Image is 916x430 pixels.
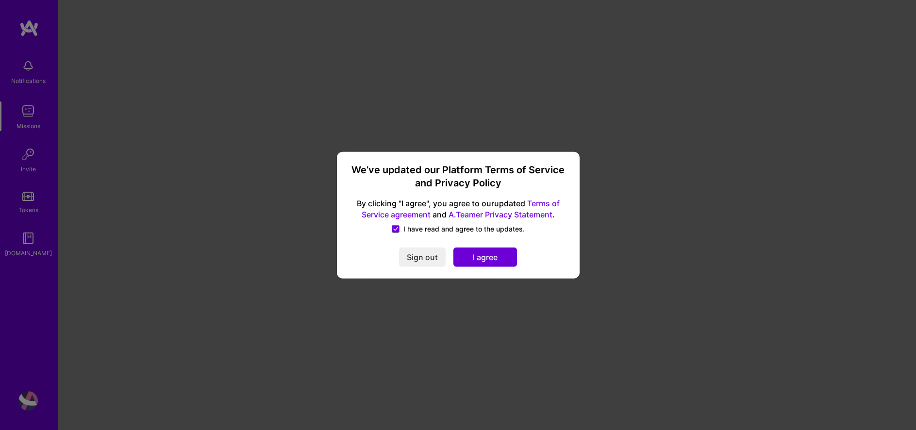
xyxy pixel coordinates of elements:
[349,164,568,190] h3: We’ve updated our Platform Terms of Service and Privacy Policy
[399,247,446,266] button: Sign out
[449,209,552,219] a: A.Teamer Privacy Statement
[403,224,525,233] span: I have read and agree to the updates.
[453,247,517,266] button: I agree
[362,198,560,219] a: Terms of Service agreement
[349,198,568,220] span: By clicking "I agree", you agree to our updated and .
